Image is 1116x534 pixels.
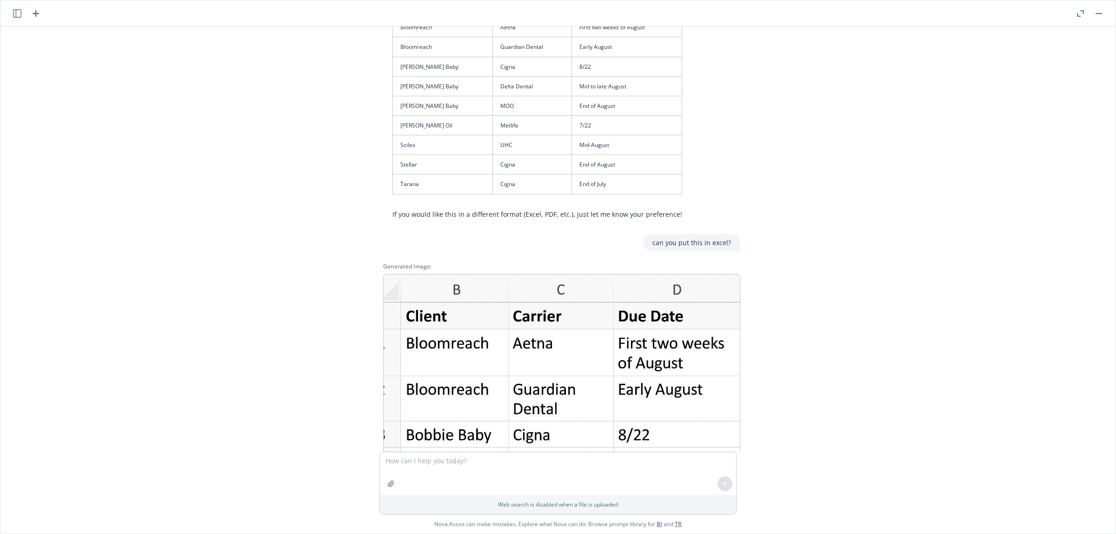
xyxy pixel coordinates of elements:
td: Metlife [493,116,572,135]
td: UHC [493,135,572,155]
p: can you put this in excel? [652,238,731,247]
td: Stellar [393,155,493,174]
td: End of August [572,96,682,115]
td: Early August [572,37,682,57]
div: Generated Image: [383,262,740,270]
td: Bloomreach [393,18,493,37]
td: Cigna [493,155,572,174]
td: Tarana [393,174,493,194]
td: [PERSON_NAME] Baby [393,76,493,96]
td: End of July [572,174,682,194]
td: Scilex [393,135,493,155]
td: 8/22 [572,57,682,76]
td: Bloomreach [393,37,493,57]
td: Mid-August [572,135,682,155]
td: Delta Dental [493,76,572,96]
a: BI [657,520,662,528]
td: [PERSON_NAME] Baby [393,96,493,115]
td: [PERSON_NAME] Oil [393,116,493,135]
p: If you would like this in a different format (Excel, PDF, etc.), just let me know your preference! [392,209,682,219]
a: TR [675,520,682,528]
p: Web search is disabled when a file is uploaded [385,501,731,508]
td: Aetna [493,18,572,37]
td: Cigna [493,57,572,76]
td: MOO [493,96,572,115]
td: [PERSON_NAME] Baby [393,57,493,76]
td: Cigna [493,174,572,194]
td: First two weeks of August [572,18,682,37]
td: Mid to late August [572,76,682,96]
td: 7/22 [572,116,682,135]
span: Nova Assist can make mistakes. Explore what Nova can do: Browse prompt library for and [434,514,682,534]
td: End of August [572,155,682,174]
td: Guardian Dental [493,37,572,57]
